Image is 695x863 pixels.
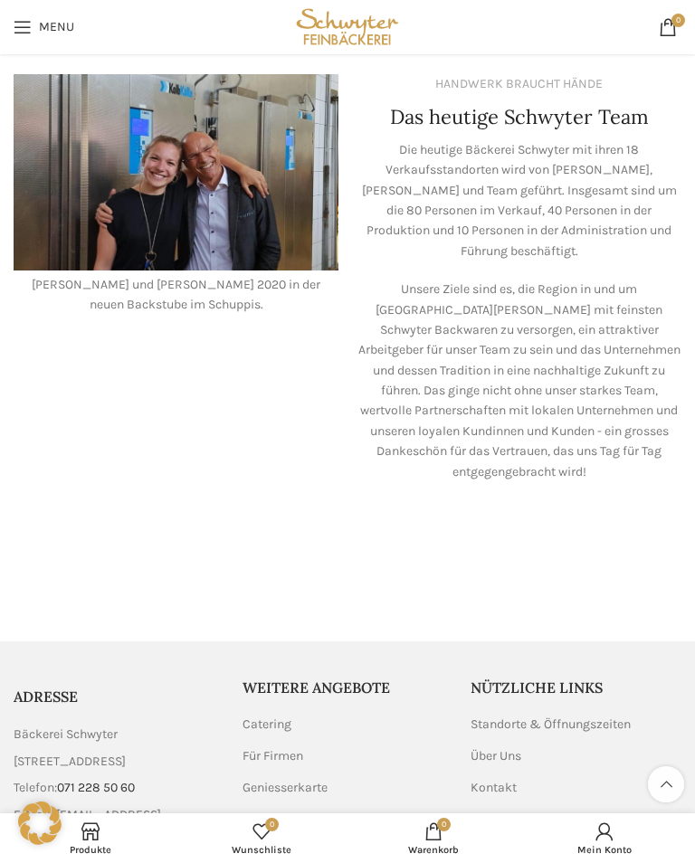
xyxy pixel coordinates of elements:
[357,140,681,261] p: Die heutige Bäckerei Schwyter mit ihren 18 Verkaufsstandorten wird von [PERSON_NAME], [PERSON_NAM...
[243,747,305,765] a: Für Firmen
[357,844,510,856] span: Warenkorb
[265,818,279,831] span: 0
[471,779,519,797] a: Kontakt
[176,818,348,858] a: 0 Wunschliste
[14,725,118,744] span: Bäckerei Schwyter
[650,9,686,45] a: 0
[176,818,348,858] div: Meine Wunschliste
[648,766,684,802] a: Scroll to top button
[357,280,681,482] p: Unsere Ziele sind es, die Region in und um [GEOGRAPHIC_DATA][PERSON_NAME] mit feinsten Schwyter B...
[5,9,83,45] a: Open mobile menu
[292,18,404,33] a: Site logo
[243,678,453,697] h5: Weitere Angebote
[471,747,523,765] a: Über Uns
[243,779,329,797] a: Geniesserkarte
[347,818,519,858] div: My cart
[437,818,451,831] span: 0
[671,14,685,27] span: 0
[390,103,649,131] h4: Das heutige Schwyter Team
[14,275,338,316] p: [PERSON_NAME] und [PERSON_NAME] 2020 in der neuen Backstube im Schuppis.
[471,716,633,734] a: Standorte & Öffnungszeiten
[243,810,315,828] a: Postversand
[5,818,176,858] a: Produkte
[243,716,293,734] a: Catering
[39,21,74,33] span: Menu
[347,818,519,858] a: 0 Warenkorb
[471,678,681,697] h5: Nützliche Links
[14,805,224,846] span: E-Mail: [EMAIL_ADDRESS][DOMAIN_NAME]
[519,818,691,858] a: Mein Konto
[14,778,224,798] a: List item link
[14,688,78,706] span: ADRESSE
[186,844,339,856] span: Wunschliste
[14,844,167,856] span: Produkte
[14,752,126,772] span: [STREET_ADDRESS]
[435,74,603,94] div: HANDWERK BRAUCHT HÄNDE
[528,844,682,856] span: Mein Konto
[471,810,586,828] a: Bestellbedingungen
